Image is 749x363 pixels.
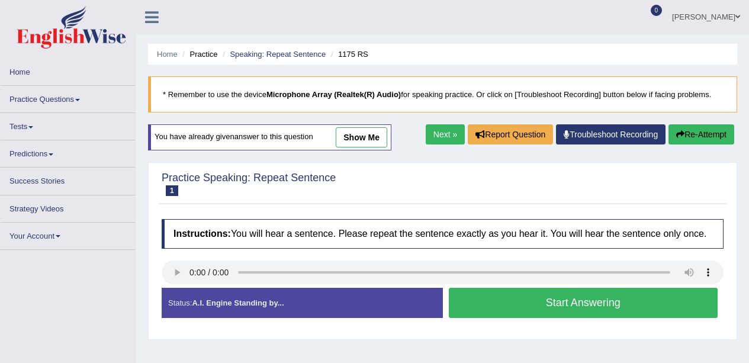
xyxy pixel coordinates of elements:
a: Practice Questions [1,86,136,109]
div: You have already given answer to this question [148,124,391,150]
div: Status: [162,288,443,318]
b: Instructions: [173,229,231,239]
a: Speaking: Repeat Sentence [230,50,326,59]
a: Home [1,59,136,82]
h2: Practice Speaking: Repeat Sentence [162,172,336,196]
span: 0 [651,5,663,16]
blockquote: * Remember to use the device for speaking practice. Or click on [Troubleshoot Recording] button b... [148,76,737,113]
b: Microphone Array (Realtek(R) Audio) [266,90,401,99]
a: Success Stories [1,168,136,191]
a: Next » [426,124,465,144]
a: Predictions [1,140,136,163]
a: Troubleshoot Recording [556,124,666,144]
button: Start Answering [449,288,718,318]
a: Strategy Videos [1,195,136,219]
a: show me [336,127,387,147]
button: Report Question [468,124,553,144]
li: 1175 RS [328,49,368,60]
li: Practice [179,49,217,60]
a: Home [157,50,178,59]
a: Tests [1,113,136,136]
span: 1 [166,185,178,196]
a: Your Account [1,223,136,246]
button: Re-Attempt [668,124,734,144]
h4: You will hear a sentence. Please repeat the sentence exactly as you hear it. You will hear the se... [162,219,724,249]
strong: A.I. Engine Standing by... [192,298,284,307]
